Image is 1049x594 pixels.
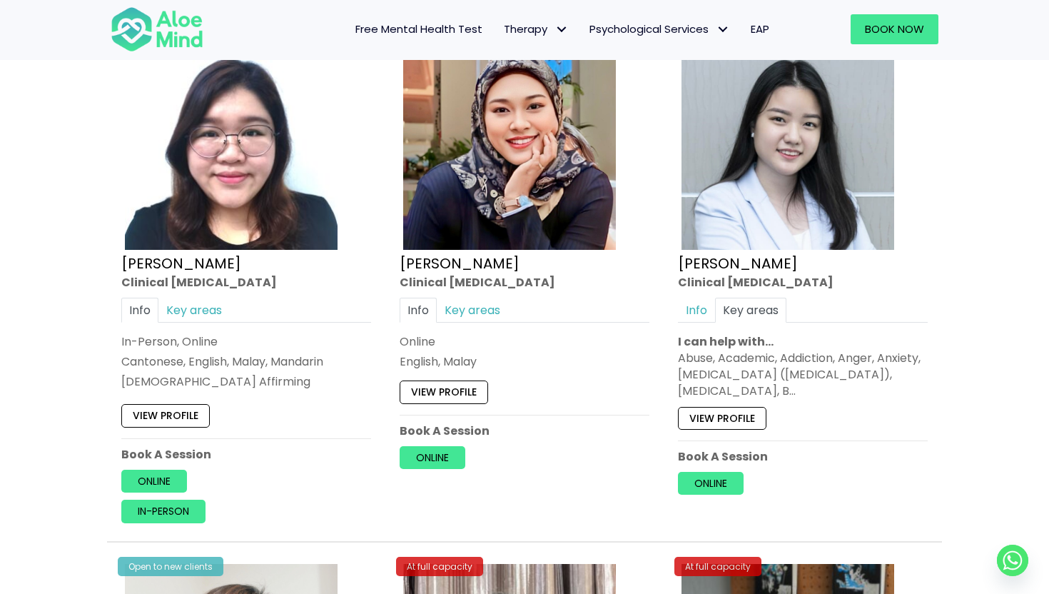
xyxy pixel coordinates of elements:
[158,298,230,323] a: Key areas
[674,557,761,576] div: At full capacity
[400,333,649,350] div: Online
[396,557,483,576] div: At full capacity
[121,353,371,370] p: Cantonese, English, Malay, Mandarin
[345,14,493,44] a: Free Mental Health Test
[121,470,187,493] a: Online
[437,298,508,323] a: Key areas
[712,19,733,40] span: Psychological Services: submenu
[403,37,616,250] img: Yasmin Clinical Psychologist
[678,448,928,465] p: Book A Session
[997,545,1028,576] a: Whatsapp
[121,405,210,428] a: View profile
[579,14,740,44] a: Psychological ServicesPsychological Services: submenu
[589,21,729,36] span: Psychological Services
[740,14,780,44] a: EAP
[118,557,223,576] div: Open to new clients
[551,19,572,40] span: Therapy: submenu
[678,472,744,495] a: Online
[400,446,465,469] a: Online
[751,21,769,36] span: EAP
[493,14,579,44] a: TherapyTherapy: submenu
[121,446,371,463] p: Book A Session
[121,298,158,323] a: Info
[851,14,938,44] a: Book Now
[222,14,780,44] nav: Menu
[678,407,766,430] a: View profile
[678,333,928,350] p: I can help with…
[678,350,928,400] div: Abuse, Academic, Addiction, Anger, Anxiety, [MEDICAL_DATA] ([MEDICAL_DATA]), [MEDICAL_DATA], B…
[121,500,206,523] a: In-person
[400,298,437,323] a: Info
[400,253,520,273] a: [PERSON_NAME]
[715,298,786,323] a: Key areas
[355,21,482,36] span: Free Mental Health Test
[400,274,649,291] div: Clinical [MEDICAL_DATA]
[504,21,568,36] span: Therapy
[681,37,894,250] img: Yen Li Clinical Psychologist
[121,333,371,350] div: In-Person, Online
[678,253,798,273] a: [PERSON_NAME]
[121,373,371,390] div: [DEMOGRAPHIC_DATA] Affirming
[400,423,649,439] p: Book A Session
[678,298,715,323] a: Info
[400,353,649,370] p: English, Malay
[125,37,338,250] img: Wei Shan_Profile-300×300
[678,274,928,291] div: Clinical [MEDICAL_DATA]
[111,6,203,53] img: Aloe mind Logo
[121,253,241,273] a: [PERSON_NAME]
[400,381,488,403] a: View profile
[121,274,371,291] div: Clinical [MEDICAL_DATA]
[865,21,924,36] span: Book Now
